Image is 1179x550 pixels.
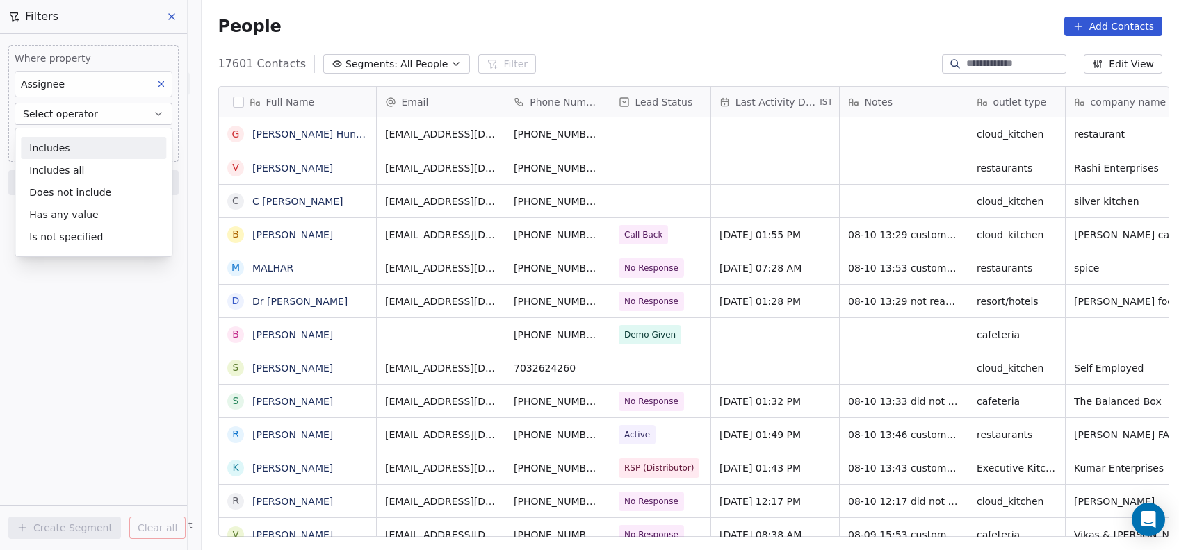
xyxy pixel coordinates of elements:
[252,162,333,174] a: [PERSON_NAME]
[21,159,166,181] div: Includes all
[514,228,601,242] span: [PHONE_NUMBER]
[624,294,678,308] span: No Response
[719,428,831,442] span: [DATE] 01:49 PM
[977,394,1057,408] span: cafeteria
[977,494,1057,508] span: cloud_kitchen
[1091,95,1166,109] span: company name
[385,461,496,475] span: [EMAIL_ADDRESS][DOMAIN_NAME]
[505,87,610,117] div: Phone Number
[252,128,385,140] a: [PERSON_NAME] Hundesha
[385,494,496,508] span: [EMAIL_ADDRESS][DOMAIN_NAME]
[977,161,1057,175] span: restaurants
[848,428,959,442] span: 08-10 13:46 customer is having fast food restaurant told me to share brochure an details
[252,529,333,540] a: [PERSON_NAME]
[232,460,238,475] div: K
[514,494,601,508] span: [PHONE_NUMBER]
[635,95,693,109] span: Lead Status
[231,127,239,142] div: g
[530,95,601,109] span: Phone Number
[128,519,192,531] span: Help & Support
[514,294,601,308] span: [PHONE_NUMBER]
[977,528,1057,542] span: cafeteria
[514,428,601,442] span: [PHONE_NUMBER]
[719,294,831,308] span: [DATE] 01:28 PM
[977,428,1057,442] span: restaurants
[232,227,239,242] div: B
[377,87,505,117] div: Email
[385,528,496,542] span: [EMAIL_ADDRESS][DOMAIN_NAME]
[252,362,333,374] a: [PERSON_NAME]
[977,294,1057,308] span: resort/hotels
[848,294,959,308] span: 08-10 13:29 not reachable
[735,95,818,109] span: Last Activity Date
[848,394,959,408] span: 08-10 13:33 did not pick up call
[514,261,601,275] span: [PHONE_NUMBER]
[21,226,166,248] div: Is not specified
[977,228,1057,242] span: cloud_kitchen
[977,361,1057,375] span: cloud_kitchen
[252,229,333,240] a: [PERSON_NAME]
[977,127,1057,141] span: cloud_kitchen
[977,261,1057,275] span: restaurants
[711,87,839,117] div: Last Activity DateIST
[385,394,496,408] span: [EMAIL_ADDRESS][DOMAIN_NAME]
[514,528,601,542] span: [PHONE_NUMBER]
[514,127,601,141] span: [PHONE_NUMBER]
[252,462,333,474] a: [PERSON_NAME]
[232,494,239,508] div: R
[624,228,662,242] span: Call Back
[719,261,831,275] span: [DATE] 07:28 AM
[400,57,448,72] span: All People
[231,260,239,275] div: M
[610,87,710,117] div: Lead Status
[848,228,959,242] span: 08-10 13:29 customer is busy call back later details shared
[219,117,377,537] div: grid
[232,160,239,175] div: V
[514,361,601,375] span: 7032624260
[385,261,496,275] span: [EMAIL_ADDRESS][DOMAIN_NAME]
[114,519,192,531] a: Help & Support
[252,496,333,507] a: [PERSON_NAME]
[514,394,601,408] span: [PHONE_NUMBER]
[977,328,1057,342] span: cafeteria
[719,228,831,242] span: [DATE] 01:55 PM
[252,429,333,440] a: [PERSON_NAME]
[21,181,166,203] div: Does not include
[865,95,893,109] span: Notes
[15,137,172,248] div: Suggestions
[514,161,601,175] span: [PHONE_NUMBER]
[624,461,694,475] span: RSP (Distributor)
[719,494,831,508] span: [DATE] 12:17 PM
[848,261,959,275] span: 08-10 13:53 customer didnt pickup the call detail shared 14-08 15:15 customer didnt pickup the ca...
[385,161,496,175] span: [EMAIL_ADDRESS][DOMAIN_NAME]
[514,194,601,208] span: [PHONE_NUMBER]
[624,494,678,508] span: No Response
[21,203,166,226] div: Has any value
[232,427,239,442] div: R
[232,360,238,375] div: S
[385,194,496,208] span: [EMAIL_ADDRESS][DOMAIN_NAME]
[624,428,650,442] span: Active
[848,461,959,475] span: 08-10 13:43 customer have asian paint distribution want to start franchise
[848,528,959,542] span: 08-09 15:53 customer didnt pickup the call 24-07 14:08 customer didnt pickup the call details shared
[624,328,676,342] span: Demo Given
[1132,503,1165,536] div: Open Intercom Messenger
[719,461,831,475] span: [DATE] 01:43 PM
[977,461,1057,475] span: Executive Kitchens
[232,527,239,542] div: V
[232,327,239,342] div: B
[968,87,1065,117] div: outlet type
[252,396,333,407] a: [PERSON_NAME]
[719,394,831,408] span: [DATE] 01:32 PM
[252,329,333,340] a: [PERSON_NAME]
[977,194,1057,208] span: cloud_kitchen
[385,228,496,242] span: [EMAIL_ADDRESS][DOMAIN_NAME]
[840,87,968,117] div: Notes
[385,428,496,442] span: [EMAIL_ADDRESS][DOMAIN_NAME]
[624,528,678,542] span: No Response
[252,196,343,207] a: C [PERSON_NAME]
[218,16,282,37] span: People
[219,87,376,117] div: Full Name
[21,137,166,159] div: Includes
[402,95,429,109] span: Email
